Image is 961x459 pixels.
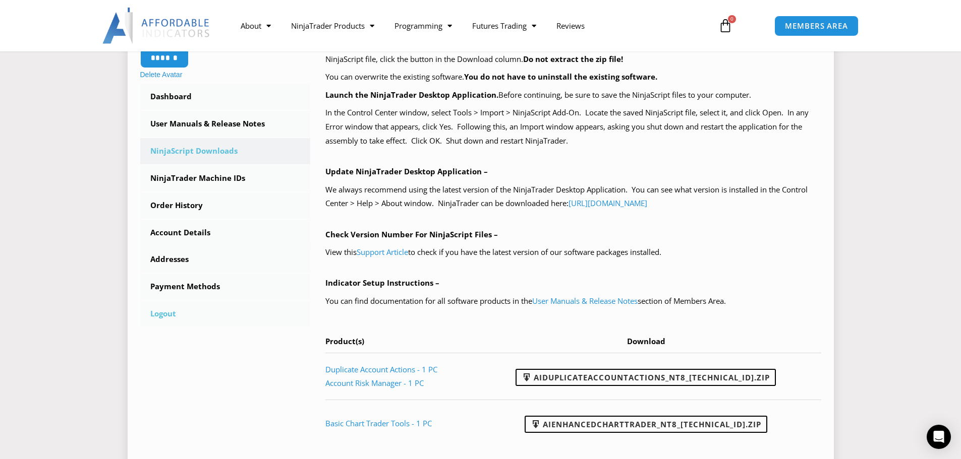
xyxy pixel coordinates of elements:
img: LogoAI | Affordable Indicators – NinjaTrader [102,8,211,44]
p: Your purchased products with available NinjaScript downloads are listed in the table below, at th... [325,38,821,67]
a: About [231,14,281,37]
a: [URL][DOMAIN_NAME] [569,198,647,208]
nav: Menu [231,14,707,37]
a: Addresses [140,246,311,273]
span: MEMBERS AREA [785,22,848,30]
a: MEMBERS AREA [774,16,859,36]
a: Account Risk Manager - 1 PC [325,378,424,388]
p: We always recommend using the latest version of the NinjaTrader Desktop Application. You can see ... [325,183,821,211]
a: Logout [140,301,311,327]
b: Do not extract the zip file! [523,54,623,64]
a: Duplicate Account Actions - 1 PC [325,364,437,374]
a: 0 [703,11,748,40]
a: Futures Trading [462,14,546,37]
a: AIDuplicateAccountActions_NT8_[TECHNICAL_ID].zip [516,369,776,386]
a: Account Details [140,220,311,246]
p: Before continuing, be sure to save the NinjaScript files to your computer. [325,88,821,102]
a: Basic Chart Trader Tools - 1 PC [325,418,432,428]
a: User Manuals & Release Notes [532,296,638,306]
a: Support Article [357,247,408,257]
a: NinjaScript Downloads [140,138,311,164]
a: AIEnhancedChartTrader_NT8_[TECHNICAL_ID].zip [525,416,767,433]
p: You can find documentation for all software products in the section of Members Area. [325,294,821,308]
b: You do not have to uninstall the existing software. [464,72,657,82]
p: You can overwrite the existing software. [325,70,821,84]
a: Programming [384,14,462,37]
a: Reviews [546,14,595,37]
b: Indicator Setup Instructions – [325,278,439,288]
a: User Manuals & Release Notes [140,111,311,137]
b: Check Version Number For NinjaScript Files – [325,229,498,239]
a: Order History [140,192,311,219]
a: NinjaTrader Products [281,14,384,37]
p: In the Control Center window, select Tools > Import > NinjaScript Add-On. Locate the saved NinjaS... [325,106,821,148]
nav: Account pages [140,84,311,327]
span: Download [627,336,665,346]
span: Product(s) [325,336,364,346]
b: Launch the NinjaTrader Desktop Application. [325,90,498,100]
a: Dashboard [140,84,311,110]
span: 0 [728,15,736,23]
a: Delete Avatar [140,71,183,79]
a: NinjaTrader Machine IDs [140,165,311,191]
div: Open Intercom Messenger [927,425,951,449]
b: Update NinjaTrader Desktop Application – [325,166,488,176]
a: Payment Methods [140,274,311,300]
p: View this to check if you have the latest version of our software packages installed. [325,245,821,259]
